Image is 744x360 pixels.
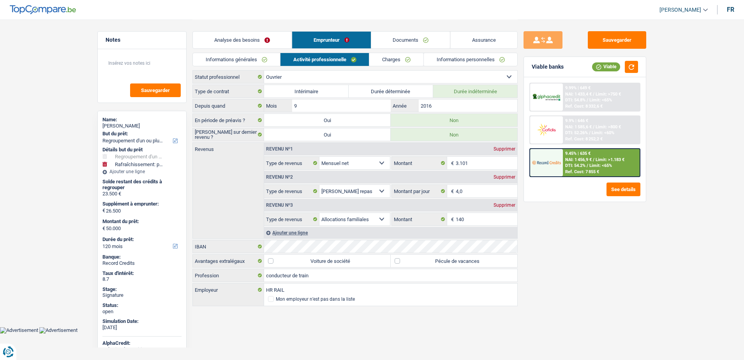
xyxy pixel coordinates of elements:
div: Ref. Cost: 8 252,2 € [566,137,603,142]
label: Statut professionnel [193,71,264,83]
label: Durée du prêt: [102,236,180,243]
label: Revenus [193,143,264,152]
span: Limit: >800 € [596,124,621,129]
div: Supprimer [492,175,517,179]
label: Durée indéterminée [433,85,518,98]
div: Supprimer [492,147,517,151]
h5: Notes [106,37,178,43]
label: Non [391,114,517,126]
span: Limit: >750 € [596,92,621,97]
div: Status: [102,302,182,309]
a: Activité professionnelle [280,53,369,66]
span: € [447,157,456,169]
span: € [102,207,105,214]
div: Revenu nº3 [264,203,295,207]
label: But du prêt: [102,131,180,137]
span: / [589,130,591,135]
div: Submitted & Waiting [102,346,182,353]
div: Record Credits [102,260,182,266]
label: Type de revenus [264,185,319,197]
div: [PERSON_NAME] [102,123,182,129]
label: Pécule de vacances [391,255,517,267]
div: Revenu nº2 [264,175,295,179]
img: Cofidis [532,122,561,137]
div: Détails but du prêt [102,147,182,153]
div: 8.7 [102,276,182,282]
label: Employeur [193,284,264,296]
div: Solde restant des crédits à regrouper [102,179,182,191]
div: [DATE] [102,325,182,331]
input: MM [292,99,391,112]
div: Simulation Date: [102,318,182,325]
div: Supprimer [492,203,517,207]
div: 9.45% | 635 € [566,151,591,156]
div: open [102,309,182,315]
label: Oui [264,114,391,126]
span: NAI: 1 585,6 € [566,124,592,129]
span: Limit: <65% [590,98,612,103]
span: / [593,92,595,97]
label: Type de revenus [264,157,319,169]
div: Taux d'intérêt: [102,270,182,277]
div: Banque: [102,254,182,260]
label: Depuis quand [193,99,264,112]
label: Supplément à emprunter: [102,201,180,207]
div: AlphaCredit: [102,340,182,346]
div: Revenu nº1 [264,147,295,151]
label: [PERSON_NAME] sur dernier revenu ? [193,128,264,141]
span: / [587,163,589,168]
span: [PERSON_NAME] [659,7,701,13]
label: Oui [264,128,391,141]
div: Ajouter une ligne [264,227,517,238]
label: Montant [392,157,447,169]
span: € [447,213,456,225]
div: Ajouter une ligne [102,169,182,174]
div: Mon employeur n’est pas dans la liste [276,297,355,301]
a: [PERSON_NAME] [653,4,708,16]
label: Montant [392,213,447,225]
img: TopCompare Logo [10,5,76,14]
img: Advertisement [39,327,78,333]
span: DTI: 54.8% [566,98,586,103]
label: Profession [193,269,264,282]
input: Cherchez votre employeur [264,284,517,296]
a: Documents [371,32,450,48]
label: Durée déterminée [349,85,433,98]
span: NAI: 1 456,9 € [566,157,592,162]
label: Non [391,128,517,141]
input: AAAA [419,99,517,112]
label: Intérimaire [264,85,349,98]
a: Informations personnelles [424,53,518,66]
span: NAI: 1 433,4 € [566,92,592,97]
span: / [593,157,595,162]
span: / [587,98,589,103]
label: Montant par jour [392,185,447,197]
a: Assurance [451,32,518,48]
div: Viable banks [532,64,564,70]
label: Type de revenus [264,213,319,225]
a: Informations générales [193,53,280,66]
div: Ref. Cost: 8 332,6 € [566,104,603,109]
button: Sauvegarder [588,31,646,49]
div: Stage: [102,286,182,293]
span: DTI: 52.26% [566,130,588,135]
label: IBAN [193,240,264,253]
span: Limit: <60% [592,130,615,135]
label: Mois [264,99,292,112]
div: Signature [102,292,182,298]
span: Limit: <65% [590,163,612,168]
img: Record Credits [532,155,561,170]
div: 23.500 € [102,191,182,197]
label: Année [391,99,418,112]
a: Charges [369,53,423,66]
div: Name: [102,117,182,123]
span: DTI: 54.2% [566,163,586,168]
img: AlphaCredit [532,93,561,102]
label: Avantages extralégaux [193,255,264,267]
label: Type de contrat [193,85,264,98]
label: En période de préavis ? [193,114,264,126]
button: Sauvegarder [130,83,181,97]
div: fr [727,6,734,13]
div: 9.99% | 649 € [566,85,591,90]
div: Viable [592,62,620,71]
